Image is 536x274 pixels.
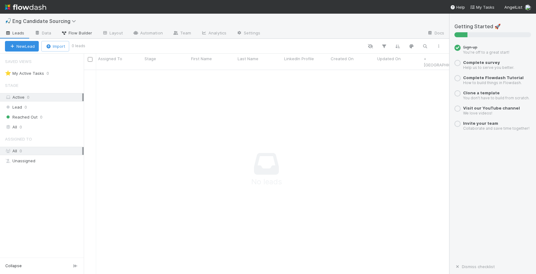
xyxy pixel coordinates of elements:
span: Stage [145,56,156,62]
small: How to build things in Flowdash. [463,80,522,85]
span: Reached Out [5,113,38,121]
img: logo-inverted-e16ddd16eac7371096b0.svg [5,2,46,12]
small: You’re off to a great start! [463,50,509,55]
span: Lead [5,103,22,111]
div: All [5,123,82,131]
a: Automation [128,29,168,38]
small: 0 leads [72,43,85,49]
small: Help us to serve you better. [463,65,514,70]
span: Assigned To [5,133,32,145]
a: Complete Flowdash Tutorial [463,75,524,80]
a: Complete survey [463,60,500,65]
span: Created On [331,56,354,62]
span: My Tasks [470,5,494,10]
span: 0 [25,103,27,111]
button: Import [41,41,69,52]
div: Help [450,4,465,10]
span: Flow Builder [61,30,92,36]
a: Settings [231,29,265,38]
small: Collaborate and save time together! [463,126,529,131]
div: My Active Tasks [5,70,44,77]
span: 0 [40,113,42,121]
span: Eng Candidate Sourcing [12,18,79,24]
span: Updated On [377,56,401,62]
a: + [GEOGRAPHIC_DATA] [424,56,465,67]
span: AngelList [504,5,522,10]
small: We love videos! [463,111,492,115]
div: Unassigned [5,157,82,165]
a: Clone a template [463,90,500,95]
a: Data [29,29,56,38]
span: Collapse [5,263,22,269]
a: Layout [97,29,128,38]
input: Toggle All Rows Selected [88,57,92,62]
button: NewLead [5,41,39,52]
span: 0 [27,95,29,100]
span: ⭐ [5,70,11,76]
span: 0 [47,70,55,77]
span: 0 [20,123,22,131]
small: You don’t have to build from scratch. [463,96,529,100]
span: First Name [191,56,212,62]
span: Assigned To [98,56,122,62]
a: Flow Builder [56,29,97,38]
a: Visit our YouTube channel [463,106,520,110]
span: Sign up [463,45,477,50]
a: Team [168,29,196,38]
span: 0 [20,148,22,153]
span: Leads [5,30,25,36]
div: All [5,147,82,155]
span: Last Name [238,56,258,62]
a: Invite your team [463,121,498,126]
a: Docs [422,29,449,38]
span: 🎣 [5,18,11,24]
a: My Tasks [470,4,494,10]
span: Saved Views [5,55,32,68]
span: Stage [5,79,18,92]
img: avatar_6a333015-2313-4ddf-8808-c144142c2320.png [525,4,531,11]
a: Analytics [196,29,231,38]
h5: Getting Started 🚀 [454,24,531,30]
div: Active [5,93,82,101]
a: Dismiss checklist [454,264,495,269]
span: LinkedIn Profile [284,56,314,62]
